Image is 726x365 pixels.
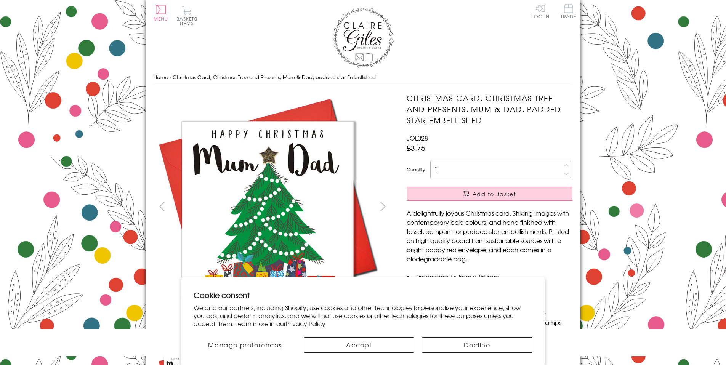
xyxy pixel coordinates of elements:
img: Christmas Card, Christmas Tree and Presents, Mum & Dad, padded star Embellished [153,93,382,321]
span: Add to Basket [473,190,516,198]
h1: Christmas Card, Christmas Tree and Presents, Mum & Dad, padded star Embellished [407,93,572,125]
button: next [374,198,391,215]
button: Menu [154,5,168,21]
button: Manage preferences [194,337,296,353]
button: Accept [304,337,414,353]
img: Claire Giles Greetings Cards [333,8,394,68]
a: Privacy Policy [286,319,325,328]
button: Basket0 items [176,6,197,26]
a: Log In [531,4,550,19]
label: Quantity [407,166,425,173]
h2: Cookie consent [194,290,532,300]
span: 0 items [180,15,197,27]
p: We and our partners, including Shopify, use cookies and other technologies to personalize your ex... [194,304,532,327]
button: Add to Basket [407,187,572,201]
p: A delightfully joyous Christmas card. Striking images with contemporary bold colours, and hand fi... [407,208,572,263]
span: Menu [154,15,168,22]
span: Christmas Card, Christmas Tree and Presents, Mum & Dad, padded star Embellished [173,74,376,81]
span: £3.75 [407,142,425,153]
img: Christmas Card, Christmas Tree and Presents, Mum & Dad, padded star Embellished [391,93,620,321]
span: › [170,74,171,81]
span: Trade [561,4,577,19]
a: Home [154,74,168,81]
span: Manage preferences [208,340,282,349]
button: prev [154,198,171,215]
nav: breadcrumbs [154,70,573,85]
li: Dimensions: 150mm x 150mm [414,272,572,281]
span: JOL028 [407,133,428,142]
button: Decline [422,337,532,353]
a: Trade [561,4,577,20]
